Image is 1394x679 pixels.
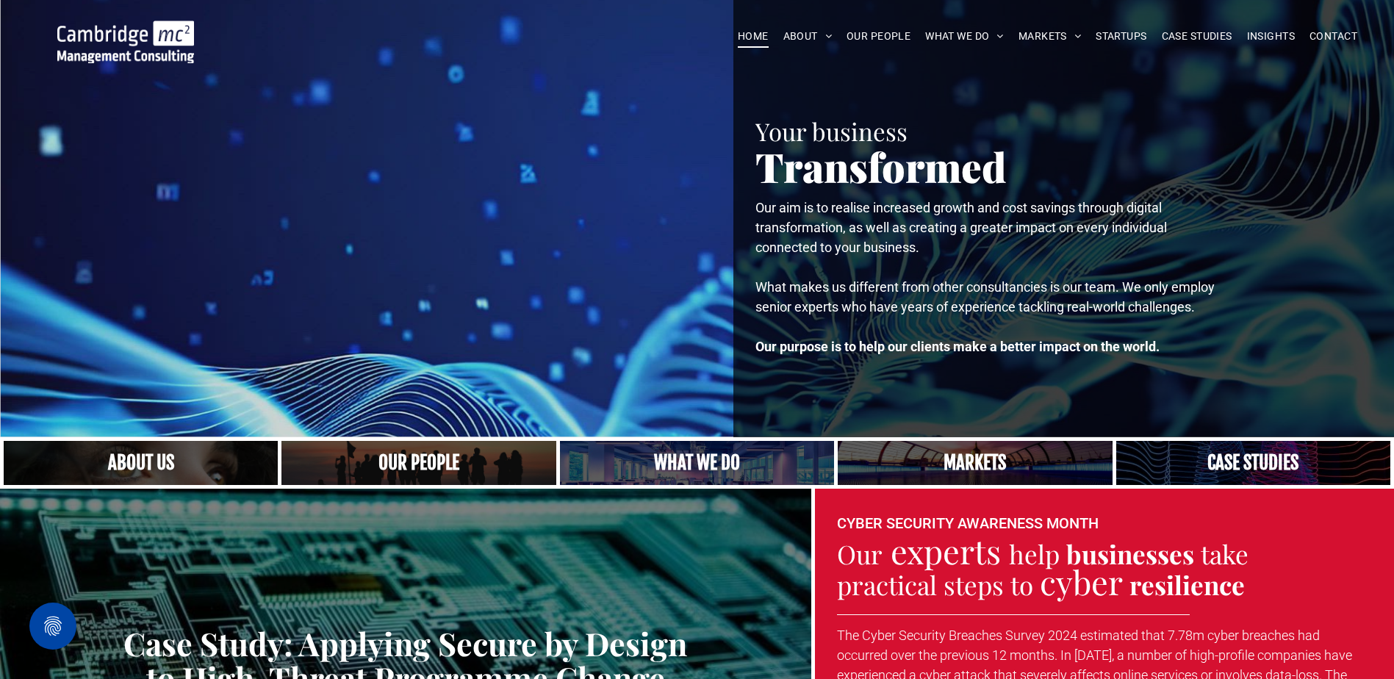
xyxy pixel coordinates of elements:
a: MARKETS [1011,25,1088,48]
a: WHAT WE DO [918,25,1011,48]
span: What makes us different from other consultancies is our team. We only employ senior experts who h... [755,279,1215,315]
a: A yoga teacher lifting his whole body off the ground in the peacock pose [560,441,834,485]
a: STARTUPS [1088,25,1154,48]
a: ABOUT [776,25,840,48]
strong: businesses [1066,536,1194,571]
span: experts [891,528,1001,572]
a: Your Business Transformed | Cambridge Management Consulting [57,23,194,38]
a: CASE STUDIES | See an Overview of All Our Case Studies | Cambridge Management Consulting [1116,441,1390,485]
strong: Our purpose is to help our clients make a better impact on the world. [755,339,1160,354]
strong: resilience [1129,567,1245,602]
span: Our [837,536,883,571]
a: A crowd in silhouette at sunset, on a rise or lookout point [281,441,556,485]
span: Our aim is to realise increased growth and cost savings through digital transformation, as well a... [755,200,1167,255]
a: Our Markets | Cambridge Management Consulting [838,441,1112,485]
span: take practical steps to [837,536,1249,603]
a: OUR PEOPLE [839,25,918,48]
a: INSIGHTS [1240,25,1302,48]
a: CONTACT [1302,25,1365,48]
span: Your business [755,115,908,147]
span: Transformed [755,139,1007,193]
a: HOME [730,25,776,48]
img: Go to Homepage [57,21,194,63]
a: CASE STUDIES [1154,25,1240,48]
font: CYBER SECURITY AWARENESS MONTH [837,514,1099,532]
span: help [1009,536,1060,571]
a: Close up of woman's face, centered on her eyes [4,441,278,485]
span: cyber [1040,559,1123,603]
